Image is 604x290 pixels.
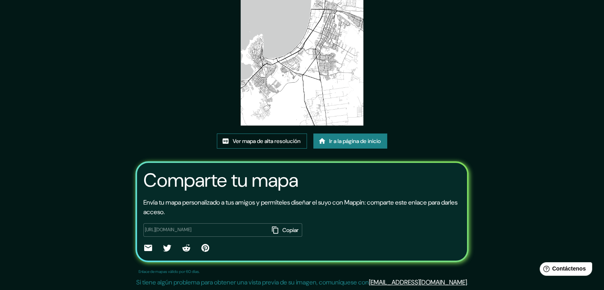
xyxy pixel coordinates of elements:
font: Envía tu mapa personalizado a tus amigos y permíteles diseñar el suyo con Mappin: comparte este e... [143,198,457,216]
a: Ver mapa de alta resolución [217,133,307,149]
iframe: Lanzador de widgets de ayuda [533,259,595,281]
font: Ver mapa de alta resolución [233,137,301,145]
button: Copiar [269,223,302,237]
font: Copiar [282,226,299,234]
a: [EMAIL_ADDRESS][DOMAIN_NAME] [369,278,467,286]
a: Ir a la página de inicio [313,133,387,149]
font: Ir a la página de inicio [329,137,381,145]
font: Comparte tu mapa [143,168,298,193]
font: . [467,278,468,286]
font: Si tiene algún problema para obtener una vista previa de su imagen, comuníquese con [136,278,369,286]
font: Enlace de mapas válido por 60 días. [139,269,200,274]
